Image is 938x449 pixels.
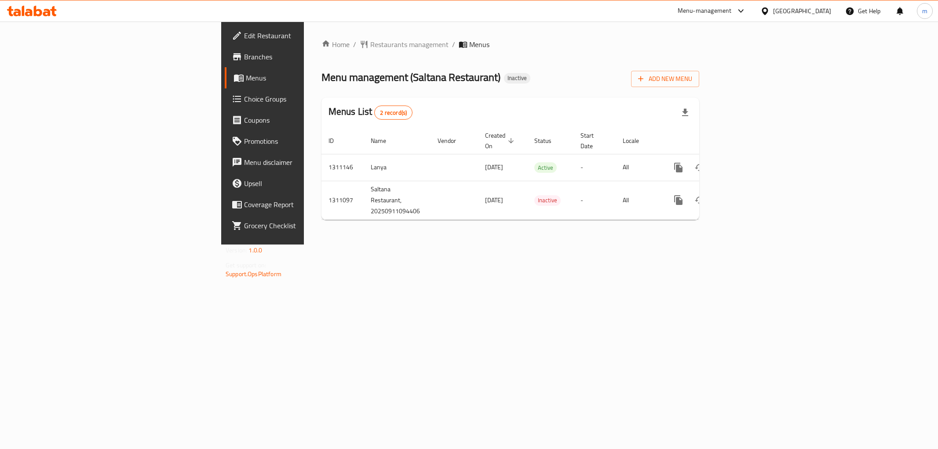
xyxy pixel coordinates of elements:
span: Inactive [504,74,530,82]
span: Name [371,135,398,146]
span: Menus [469,39,489,50]
span: Menus [246,73,371,83]
span: m [922,6,927,16]
td: Saltana Restaurant, 20250911094406 [364,181,431,219]
nav: breadcrumb [321,39,699,50]
span: Add New Menu [638,73,692,84]
div: Inactive [504,73,530,84]
a: Restaurants management [360,39,449,50]
span: 1.0.0 [248,245,262,256]
span: Created On [485,130,517,151]
span: [DATE] [485,161,503,173]
span: Restaurants management [370,39,449,50]
td: - [573,181,616,219]
span: 2 record(s) [375,109,412,117]
span: Start Date [580,130,605,151]
a: Menus [225,67,378,88]
li: / [452,39,455,50]
span: Coupons [244,115,371,125]
h2: Menus List [328,105,412,120]
a: Branches [225,46,378,67]
a: Support.OpsPlatform [226,268,281,280]
a: Grocery Checklist [225,215,378,236]
a: Menu disclaimer [225,152,378,173]
span: Promotions [244,136,371,146]
span: Status [534,135,563,146]
th: Actions [661,128,759,154]
span: Inactive [534,195,561,205]
div: Menu-management [678,6,732,16]
td: - [573,154,616,181]
a: Coverage Report [225,194,378,215]
span: Menu management ( Saltana Restaurant ) [321,67,500,87]
span: Get support on: [226,259,266,271]
button: Add New Menu [631,71,699,87]
a: Choice Groups [225,88,378,110]
td: Lanya [364,154,431,181]
span: [DATE] [485,194,503,206]
span: Locale [623,135,650,146]
span: Edit Restaurant [244,30,371,41]
span: Coverage Report [244,199,371,210]
a: Promotions [225,131,378,152]
span: Vendor [438,135,467,146]
span: Version: [226,245,247,256]
div: Inactive [534,195,561,206]
a: Upsell [225,173,378,194]
span: ID [328,135,345,146]
button: more [668,190,689,211]
span: Active [534,163,557,173]
table: enhanced table [321,128,759,220]
span: Branches [244,51,371,62]
div: [GEOGRAPHIC_DATA] [773,6,831,16]
a: Coupons [225,110,378,131]
td: All [616,181,661,219]
button: more [668,157,689,178]
span: Upsell [244,178,371,189]
span: Grocery Checklist [244,220,371,231]
div: Active [534,162,557,173]
span: Menu disclaimer [244,157,371,168]
div: Total records count [374,106,412,120]
button: Change Status [689,157,710,178]
td: All [616,154,661,181]
button: Change Status [689,190,710,211]
div: Export file [675,102,696,123]
a: Edit Restaurant [225,25,378,46]
span: Choice Groups [244,94,371,104]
